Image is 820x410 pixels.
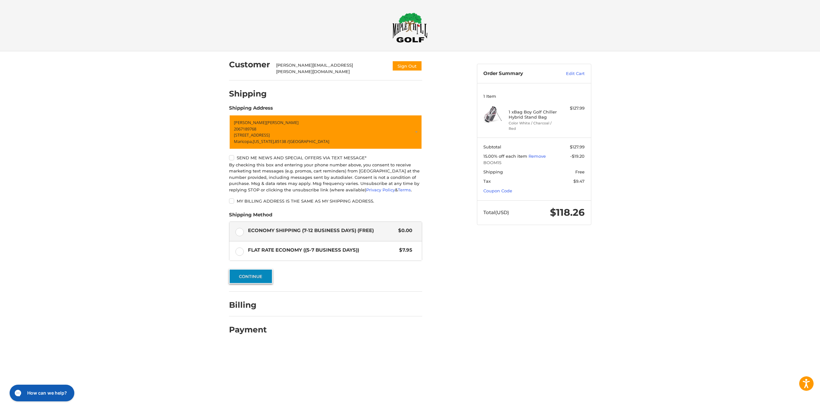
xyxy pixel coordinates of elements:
span: Flat Rate Economy ((5-7 Business Days)) [248,247,396,254]
div: [PERSON_NAME][EMAIL_ADDRESS][PERSON_NAME][DOMAIN_NAME] [276,62,386,75]
span: $7.95 [396,247,413,254]
span: $118.26 [550,206,585,218]
label: Send me news and special offers via text message* [229,155,422,160]
span: Total (USD) [483,209,509,215]
span: [GEOGRAPHIC_DATA] [289,138,329,144]
label: My billing address is the same as my shipping address. [229,198,422,204]
h4: 1 x Bag Boy Golf Chiller Hybrid Stand Bag [509,109,558,120]
legend: Shipping Method [229,211,272,222]
div: $127.99 [559,105,585,112]
a: Remove [529,154,546,159]
span: $0.00 [395,227,413,234]
h3: 1 Item [483,94,585,99]
span: [PERSON_NAME] [266,120,299,125]
iframe: Google Customer Reviews [767,393,820,410]
div: By checking this box and entering your phone number above, you consent to receive marketing text ... [229,162,422,193]
span: Maricopa, [234,138,253,144]
a: Privacy Policy [366,187,395,192]
h3: Order Summary [483,71,552,77]
a: Edit Cart [552,71,585,77]
span: $9.47 [573,179,585,184]
span: [PERSON_NAME] [234,120,266,125]
a: Coupon Code [483,188,512,193]
span: Subtotal [483,144,501,149]
span: Tax [483,179,491,184]
span: [STREET_ADDRESS] [234,132,270,138]
a: Enter or select a different address [229,115,422,149]
span: $127.99 [570,144,585,149]
span: Free [575,169,585,174]
button: Continue [229,269,273,284]
span: 85138 / [275,138,289,144]
span: -$19.20 [570,154,585,159]
h2: Billing [229,300,266,310]
legend: Shipping Address [229,105,273,115]
span: [US_STATE], [253,138,275,144]
li: Color White / Charcoal / Red [509,121,558,131]
span: Economy Shipping (7-12 Business Days) (Free) [248,227,395,234]
span: 15.00% off each item [483,154,529,159]
iframe: Gorgias live chat messenger [6,382,76,404]
h2: Shipping [229,89,267,99]
button: Sign Out [392,61,422,71]
h2: Payment [229,325,267,335]
img: Maple Hill Golf [392,13,428,43]
span: 2067189768 [234,126,256,132]
span: BOOM15 [483,160,585,166]
h2: Customer [229,60,270,70]
span: Shipping [483,169,503,174]
a: Terms [398,187,411,192]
